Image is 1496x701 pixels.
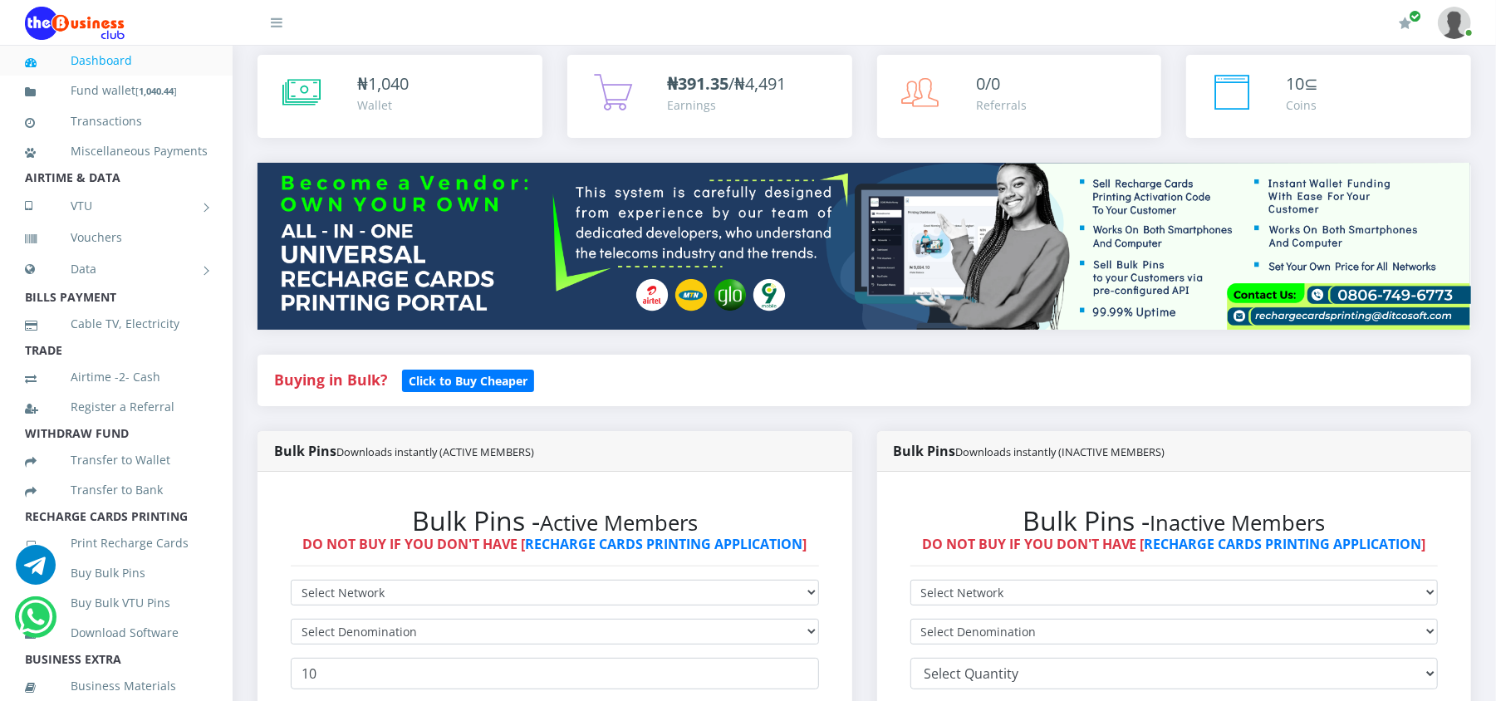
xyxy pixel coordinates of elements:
[357,96,409,114] div: Wallet
[977,72,1001,95] span: 0/0
[525,535,802,553] a: RECHARGE CARDS PRINTING APPLICATION
[19,610,53,637] a: Chat for support
[258,55,542,138] a: ₦1,040 Wallet
[877,55,1162,138] a: 0/0 Referrals
[409,373,527,389] b: Click to Buy Cheaper
[402,370,534,390] a: Click to Buy Cheaper
[25,554,208,592] a: Buy Bulk Pins
[291,658,819,689] input: Enter Quantity
[139,85,174,97] b: 1,040.44
[25,441,208,479] a: Transfer to Wallet
[291,505,819,537] h2: Bulk Pins -
[25,471,208,509] a: Transfer to Bank
[1399,17,1411,30] i: Renew/Upgrade Subscription
[1438,7,1471,39] img: User
[910,505,1439,537] h2: Bulk Pins -
[1409,10,1421,22] span: Renew/Upgrade Subscription
[25,614,208,652] a: Download Software
[922,535,1426,553] strong: DO NOT BUY IF YOU DON'T HAVE [ ]
[25,102,208,140] a: Transactions
[956,444,1165,459] small: Downloads instantly (INACTIVE MEMBERS)
[667,72,728,95] b: ₦391.35
[1150,508,1326,537] small: Inactive Members
[977,96,1028,114] div: Referrals
[25,524,208,562] a: Print Recharge Cards
[274,442,534,460] strong: Bulk Pins
[25,7,125,40] img: Logo
[135,85,177,97] small: [ ]
[1286,72,1304,95] span: 10
[368,72,409,95] span: 1,040
[667,72,786,95] span: /₦4,491
[540,508,698,537] small: Active Members
[1286,71,1318,96] div: ⊆
[25,358,208,396] a: Airtime -2- Cash
[1145,535,1422,553] a: RECHARGE CARDS PRINTING APPLICATION
[25,218,208,257] a: Vouchers
[16,557,56,585] a: Chat for support
[894,442,1165,460] strong: Bulk Pins
[25,248,208,290] a: Data
[667,96,786,114] div: Earnings
[1286,96,1318,114] div: Coins
[25,584,208,622] a: Buy Bulk VTU Pins
[357,71,409,96] div: ₦
[25,185,208,227] a: VTU
[274,370,387,390] strong: Buying in Bulk?
[25,71,208,110] a: Fund wallet[1,040.44]
[25,388,208,426] a: Register a Referral
[258,163,1471,329] img: multitenant_rcp.png
[567,55,852,138] a: ₦391.35/₦4,491 Earnings
[302,535,807,553] strong: DO NOT BUY IF YOU DON'T HAVE [ ]
[25,42,208,80] a: Dashboard
[336,444,534,459] small: Downloads instantly (ACTIVE MEMBERS)
[25,132,208,170] a: Miscellaneous Payments
[25,305,208,343] a: Cable TV, Electricity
